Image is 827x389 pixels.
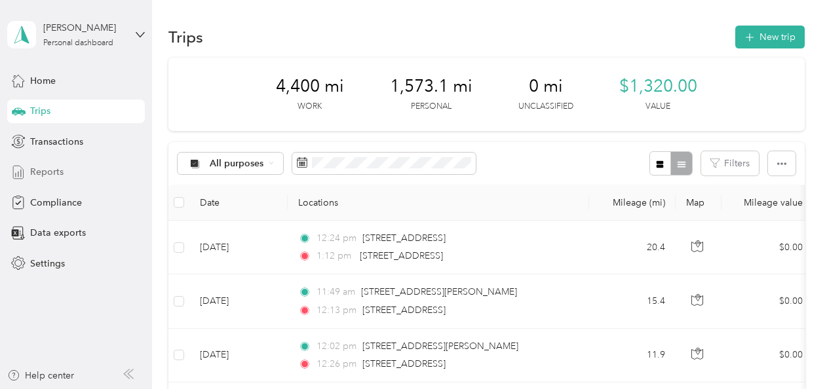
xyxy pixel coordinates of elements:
[362,341,518,352] span: [STREET_ADDRESS][PERSON_NAME]
[189,274,288,328] td: [DATE]
[721,329,813,382] td: $0.00
[7,369,74,382] button: Help center
[30,257,65,270] span: Settings
[168,30,203,44] h1: Trips
[362,232,446,244] span: [STREET_ADDRESS]
[645,101,670,113] p: Value
[30,135,83,149] span: Transactions
[317,231,356,246] span: 12:24 pm
[298,101,322,113] p: Work
[362,358,446,369] span: [STREET_ADDRESS]
[30,196,82,210] span: Compliance
[189,329,288,382] td: [DATE]
[189,221,288,274] td: [DATE]
[317,357,356,371] span: 12:26 pm
[317,339,356,354] span: 12:02 pm
[589,185,676,221] th: Mileage (mi)
[317,285,355,299] span: 11:49 am
[30,104,50,118] span: Trips
[276,76,344,97] span: 4,400 mi
[619,76,697,97] span: $1,320.00
[43,21,125,35] div: [PERSON_NAME]
[701,151,759,176] button: Filters
[735,26,805,48] button: New trip
[362,305,446,316] span: [STREET_ADDRESS]
[210,159,264,168] span: All purposes
[754,316,827,389] iframe: Everlance-gr Chat Button Frame
[43,39,113,47] div: Personal dashboard
[360,250,443,261] span: [STREET_ADDRESS]
[589,329,676,382] td: 11.9
[518,101,573,113] p: Unclassified
[589,274,676,328] td: 15.4
[317,303,356,318] span: 12:13 pm
[721,221,813,274] td: $0.00
[317,249,354,263] span: 1:12 pm
[30,74,56,88] span: Home
[390,76,472,97] span: 1,573.1 mi
[288,185,589,221] th: Locations
[411,101,452,113] p: Personal
[30,165,64,179] span: Reports
[189,185,288,221] th: Date
[361,286,517,297] span: [STREET_ADDRESS][PERSON_NAME]
[529,76,563,97] span: 0 mi
[721,274,813,328] td: $0.00
[676,185,721,221] th: Map
[30,226,86,240] span: Data exports
[589,221,676,274] td: 20.4
[721,185,813,221] th: Mileage value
